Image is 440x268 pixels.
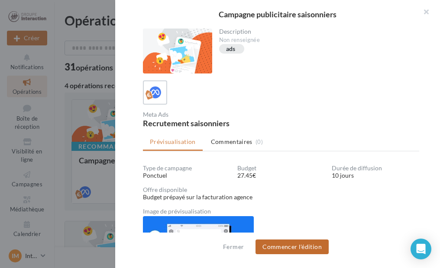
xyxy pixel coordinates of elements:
div: 27.45€ [237,171,325,180]
button: Commencer l'édition [256,239,329,254]
span: (0) [256,138,263,145]
div: Ponctuel [143,171,230,180]
div: Description [219,29,413,35]
div: Budget [237,165,325,171]
div: Non renseignée [219,36,413,44]
div: Image de prévisualisation [143,208,419,214]
div: Meta Ads [143,112,278,118]
div: Durée de diffusion [332,165,419,171]
div: Recrutement saisonniers [143,119,278,127]
div: Open Intercom Messenger [411,239,431,259]
div: ads [226,46,236,52]
div: Budget prépayé sur la facturation agence [143,193,419,201]
span: Commentaires [211,137,252,146]
div: Offre disponible [143,187,419,193]
div: Type de campagne [143,165,230,171]
div: 10 jours [332,171,419,180]
div: Campagne publicitaire saisonniers [129,10,426,18]
button: Fermer [220,242,247,252]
